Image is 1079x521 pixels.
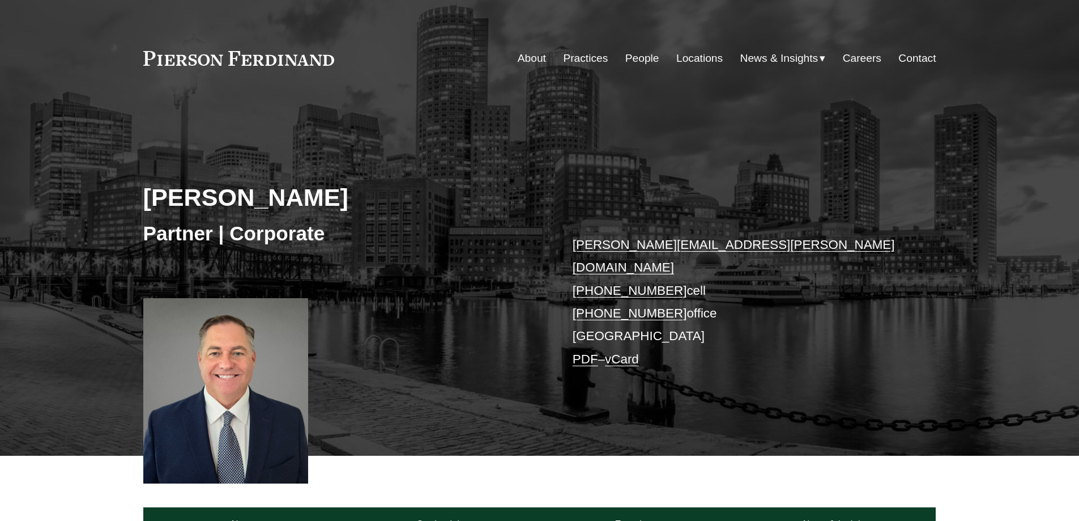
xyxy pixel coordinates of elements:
h2: [PERSON_NAME] [143,183,540,212]
a: Practices [563,48,608,69]
a: PDF [573,352,598,366]
a: [PHONE_NUMBER] [573,306,687,320]
a: People [625,48,659,69]
a: [PERSON_NAME][EMAIL_ADDRESS][PERSON_NAME][DOMAIN_NAME] [573,238,895,274]
a: folder dropdown [740,48,826,69]
a: Contact [898,48,936,69]
a: [PHONE_NUMBER] [573,283,687,298]
a: About [518,48,546,69]
a: Locations [676,48,723,69]
p: cell office [GEOGRAPHIC_DATA] – [573,234,903,371]
a: Careers [843,48,881,69]
h3: Partner | Corporate [143,221,540,246]
a: vCard [605,352,639,366]
span: News & Insights [740,49,818,69]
